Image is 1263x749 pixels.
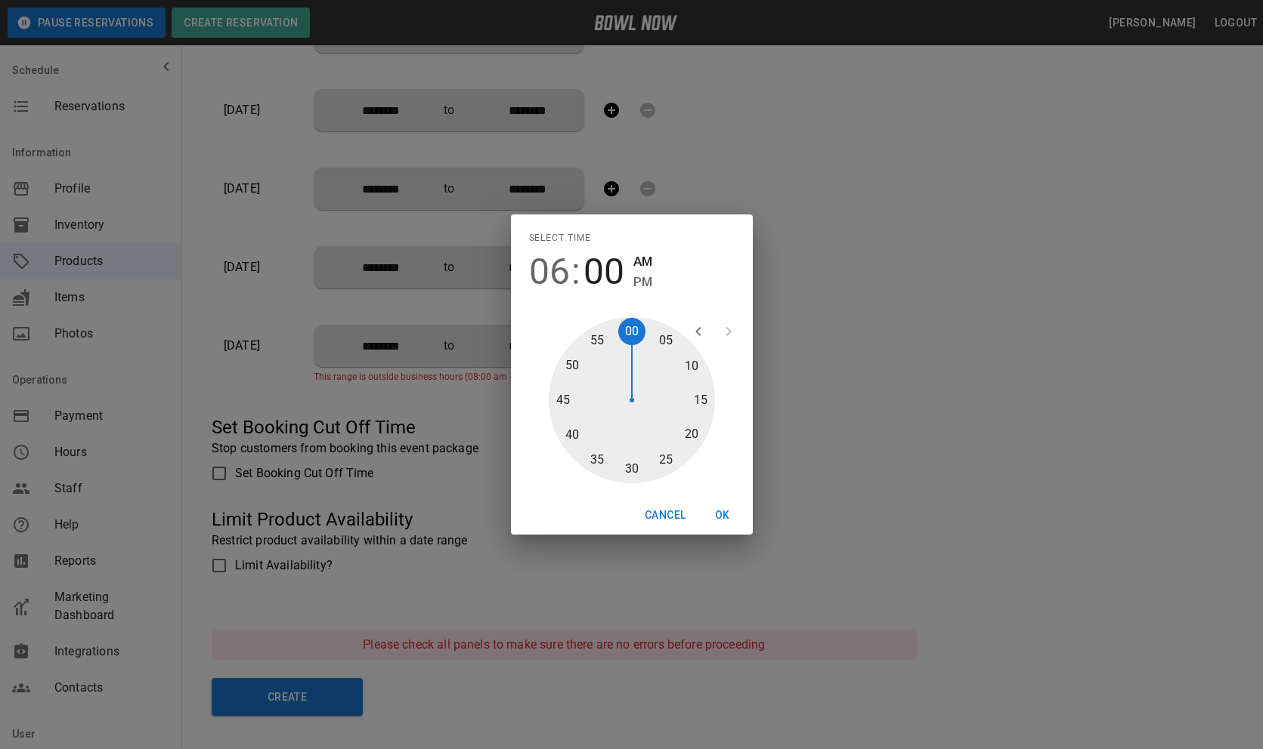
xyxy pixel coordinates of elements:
[571,251,580,293] span: :
[639,501,692,529] button: Cancel
[529,251,570,293] button: 06
[529,227,592,251] span: Select time
[698,501,747,529] button: OK
[683,316,714,347] button: open previous view
[633,251,652,272] button: AM
[584,251,624,293] button: 00
[633,272,652,292] button: PM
